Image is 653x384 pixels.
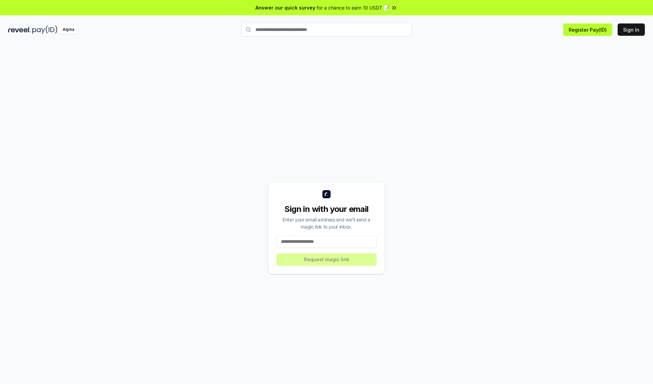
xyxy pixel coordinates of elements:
div: Sign in with your email [277,204,376,215]
div: Enter your email address and we’ll send a magic link to your inbox. [277,216,376,230]
span: Answer our quick survey [255,4,315,11]
button: Register Pay(ID) [563,23,612,36]
button: Sign In [618,23,645,36]
img: logo_small [322,190,331,198]
span: for a chance to earn 10 USDT 📝 [317,4,389,11]
img: pay_id [32,26,57,34]
img: reveel_dark [8,26,31,34]
div: Alpha [59,26,78,34]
